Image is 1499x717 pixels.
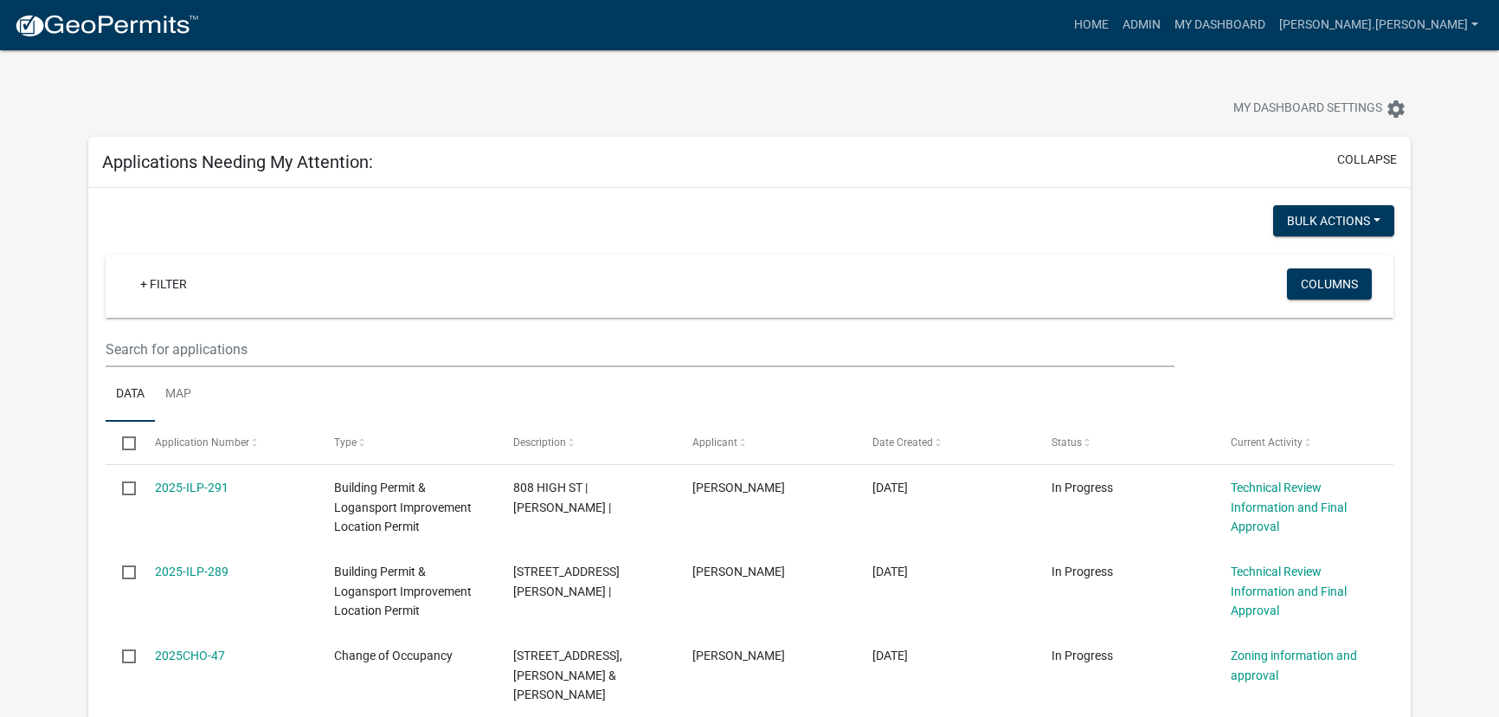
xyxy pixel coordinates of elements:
[155,367,202,423] a: Map
[334,436,357,449] span: Type
[155,565,228,578] a: 2025-ILP-289
[1214,422,1393,463] datatable-header-cell: Current Activity
[1272,9,1485,42] a: [PERSON_NAME].[PERSON_NAME]
[1231,436,1303,449] span: Current Activity
[334,481,472,534] span: Building Permit & Logansport Improvement Location Permit
[513,649,622,702] span: 231 E MIAMI AVE De Mar, Andrea Somara Rodriquez & Martinez, Cecill
[155,481,228,494] a: 2025-ILP-291
[155,436,249,449] span: Application Number
[1052,649,1113,662] span: In Progress
[692,565,785,578] span: Chad Davis
[692,481,785,494] span: Charles Wright
[318,422,497,463] datatable-header-cell: Type
[1231,481,1347,534] a: Technical Review Information and Final Approval
[497,422,676,463] datatable-header-cell: Description
[872,436,933,449] span: Date Created
[1052,565,1113,578] span: In Progress
[692,436,737,449] span: Applicant
[1116,9,1168,42] a: Admin
[1231,565,1347,618] a: Technical Review Information and Final Approval
[872,649,908,662] span: 08/06/2025
[1287,268,1372,300] button: Columns
[138,422,318,463] datatable-header-cell: Application Number
[106,332,1175,367] input: Search for applications
[872,481,908,494] span: 08/13/2025
[872,565,908,578] span: 08/12/2025
[1067,9,1116,42] a: Home
[1168,9,1272,42] a: My Dashboard
[155,649,225,662] a: 2025CHO-47
[1273,205,1394,236] button: Bulk Actions
[334,649,453,662] span: Change of Occupancy
[513,436,566,449] span: Description
[106,367,155,423] a: Data
[126,268,201,300] a: + Filter
[334,565,472,618] span: Building Permit & Logansport Improvement Location Permit
[102,152,373,172] h5: Applications Needing My Attention:
[676,422,855,463] datatable-header-cell: Applicant
[692,649,785,662] span: Andrea Rodriguez
[513,565,620,598] span: 946 WEST ST | Davis, Chad |
[106,422,138,463] datatable-header-cell: Select
[1386,99,1406,119] i: settings
[1052,481,1113,494] span: In Progress
[1052,436,1082,449] span: Status
[513,481,611,514] span: 808 HIGH ST | Wright, Charles W |
[1219,92,1420,126] button: My Dashboard Settingssettings
[1337,151,1397,169] button: collapse
[855,422,1034,463] datatable-header-cell: Date Created
[1231,649,1357,682] a: Zoning information and approval
[1233,99,1382,119] span: My Dashboard Settings
[1034,422,1213,463] datatable-header-cell: Status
